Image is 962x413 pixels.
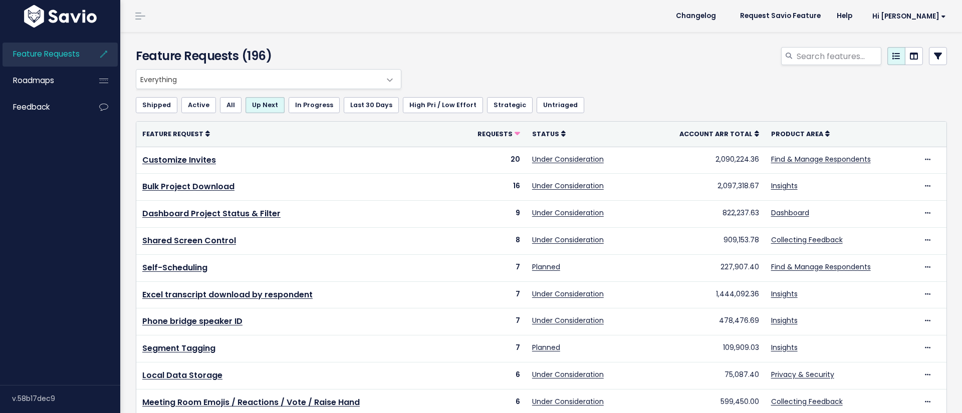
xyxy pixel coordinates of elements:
[142,181,234,192] a: Bulk Project Download
[771,262,871,272] a: Find & Manage Respondents
[142,262,207,273] a: Self-Scheduling
[344,97,399,113] a: Last 30 Days
[289,97,340,113] a: In Progress
[451,174,526,201] td: 16
[676,13,716,20] span: Changelog
[771,130,823,138] span: Product Area
[640,335,765,362] td: 109,909.03
[532,315,604,325] a: Under Consideration
[771,208,809,218] a: Dashboard
[532,154,604,164] a: Under Consideration
[771,181,798,191] a: Insights
[136,70,381,89] span: Everything
[640,174,765,201] td: 2,097,318.67
[532,181,604,191] a: Under Consideration
[451,335,526,362] td: 7
[532,262,560,272] a: Planned
[451,254,526,281] td: 7
[451,362,526,389] td: 6
[829,9,860,24] a: Help
[3,96,83,119] a: Feedback
[771,369,834,379] a: Privacy & Security
[532,289,604,299] a: Under Consideration
[136,69,401,89] span: Everything
[142,235,236,246] a: Shared Screen Control
[532,130,559,138] span: Status
[771,396,843,406] a: Collecting Feedback
[771,235,843,245] a: Collecting Feedback
[532,342,560,352] a: Planned
[796,47,881,65] input: Search features...
[22,5,99,28] img: logo-white.9d6f32f41409.svg
[142,130,203,138] span: Feature Request
[532,208,604,218] a: Under Consideration
[142,315,243,327] a: Phone bridge speaker ID
[403,97,483,113] a: High Pri / Low Effort
[136,97,947,113] ul: Filter feature requests
[3,69,83,92] a: Roadmaps
[532,129,566,139] a: Status
[136,47,396,65] h4: Feature Requests (196)
[13,49,80,59] span: Feature Requests
[640,147,765,174] td: 2,090,224.36
[12,385,120,411] div: v.58b17dec9
[13,75,54,86] span: Roadmaps
[771,129,830,139] a: Product Area
[640,362,765,389] td: 75,087.40
[451,227,526,254] td: 8
[142,342,215,354] a: Segment Tagging
[532,396,604,406] a: Under Consideration
[640,227,765,254] td: 909,153.78
[142,369,222,381] a: Local Data Storage
[220,97,242,113] a: All
[451,308,526,335] td: 7
[771,289,798,299] a: Insights
[487,97,533,113] a: Strategic
[732,9,829,24] a: Request Savio Feature
[142,208,281,219] a: Dashboard Project Status & Filter
[246,97,285,113] a: Up Next
[451,201,526,228] td: 9
[142,129,210,139] a: Feature Request
[142,289,313,300] a: Excel transcript download by respondent
[142,396,360,408] a: Meeting Room Emojis / Reactions / Vote / Raise Hand
[679,130,753,138] span: Account ARR Total
[477,130,513,138] span: Requests
[142,154,216,166] a: Customize Invites
[771,315,798,325] a: Insights
[451,281,526,308] td: 7
[771,342,798,352] a: Insights
[13,102,50,112] span: Feedback
[532,369,604,379] a: Under Consideration
[640,308,765,335] td: 478,476.69
[640,201,765,228] td: 822,237.63
[3,43,83,66] a: Feature Requests
[451,147,526,174] td: 20
[640,254,765,281] td: 227,907.40
[537,97,584,113] a: Untriaged
[771,154,871,164] a: Find & Manage Respondents
[679,129,759,139] a: Account ARR Total
[860,9,954,24] a: Hi [PERSON_NAME]
[532,235,604,245] a: Under Consideration
[136,97,177,113] a: Shipped
[181,97,216,113] a: Active
[872,13,946,20] span: Hi [PERSON_NAME]
[640,281,765,308] td: 1,444,092.36
[477,129,520,139] a: Requests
